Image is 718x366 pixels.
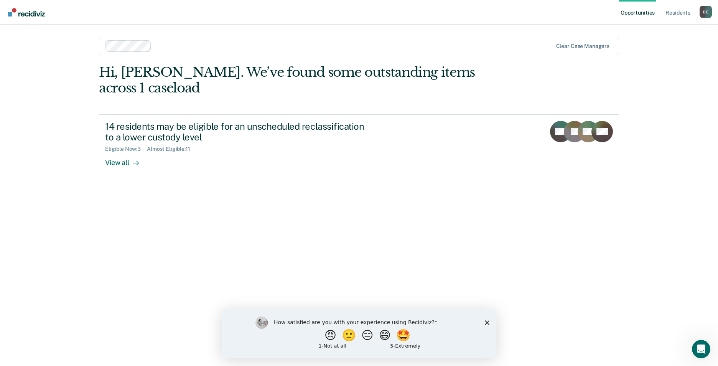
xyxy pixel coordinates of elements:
[700,6,712,18] div: B E
[8,8,45,16] img: Recidiviz
[105,152,148,167] div: View all
[692,340,710,358] iframe: Intercom live chat
[99,114,619,186] a: 14 residents may be eligible for an unscheduled reclassification to a lower custody levelEligible...
[222,309,496,358] iframe: Survey by Kim from Recidiviz
[147,146,196,152] div: Almost Eligible : 11
[700,6,712,18] button: Profile dropdown button
[556,43,609,49] div: Clear case managers
[105,146,147,152] div: Eligible Now : 3
[105,121,374,143] div: 14 residents may be eligible for an unscheduled reclassification to a lower custody level
[99,64,515,96] div: Hi, [PERSON_NAME]. We’ve found some outstanding items across 1 caseload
